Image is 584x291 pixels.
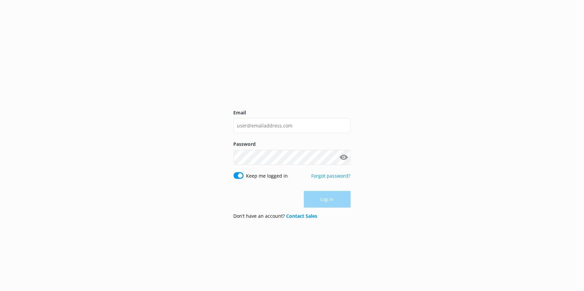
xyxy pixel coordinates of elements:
label: Keep me logged in [246,172,288,180]
input: user@emailaddress.com [234,118,351,133]
label: Password [234,140,351,148]
a: Forgot password? [312,173,351,179]
label: Email [234,109,351,116]
p: Don’t have an account? [234,212,318,220]
button: Show password [337,151,351,164]
a: Contact Sales [286,213,318,219]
